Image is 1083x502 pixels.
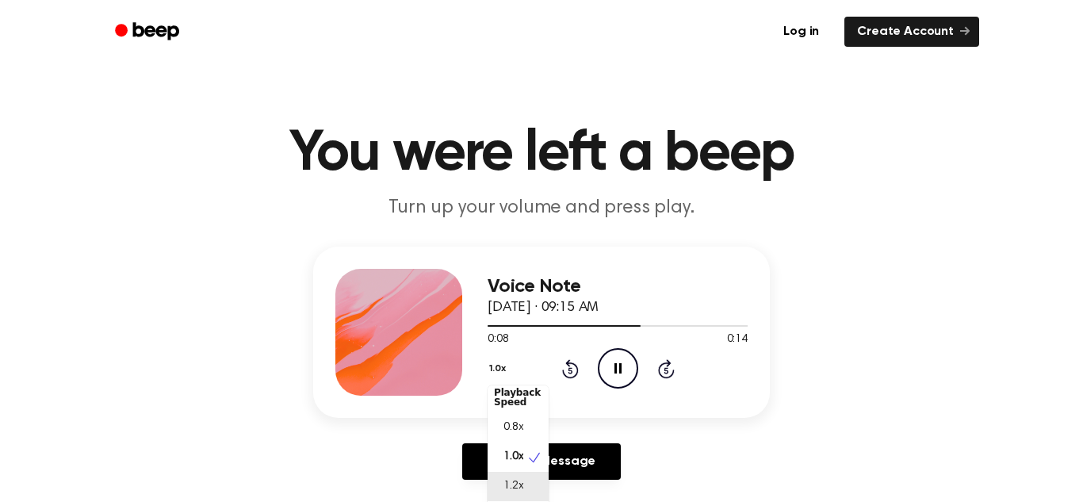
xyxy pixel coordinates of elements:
span: 0.8x [503,420,523,436]
span: 1.0x [503,449,523,466]
span: 1.2x [503,478,523,495]
div: Playback Speed [488,381,549,413]
button: 1.0x [488,355,511,382]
